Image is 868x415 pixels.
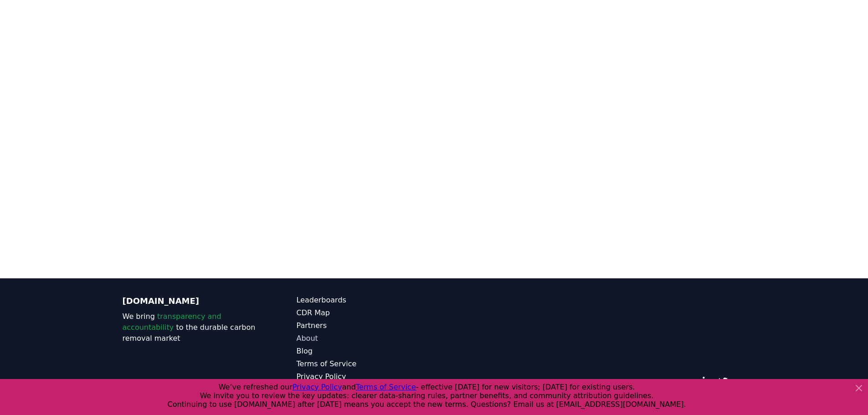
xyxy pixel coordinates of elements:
a: Terms of Service [297,359,434,369]
a: Partners [297,320,434,331]
a: About [297,333,434,344]
a: Privacy Policy [297,371,434,382]
p: [DOMAIN_NAME] [123,295,260,307]
p: We bring to the durable carbon removal market [123,311,260,344]
a: LinkedIn [702,377,711,386]
a: Twitter [719,377,728,386]
a: CDR Map [297,307,434,318]
a: Leaderboards [297,295,434,306]
a: Blog [297,346,434,357]
span: transparency and accountability [123,312,221,332]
